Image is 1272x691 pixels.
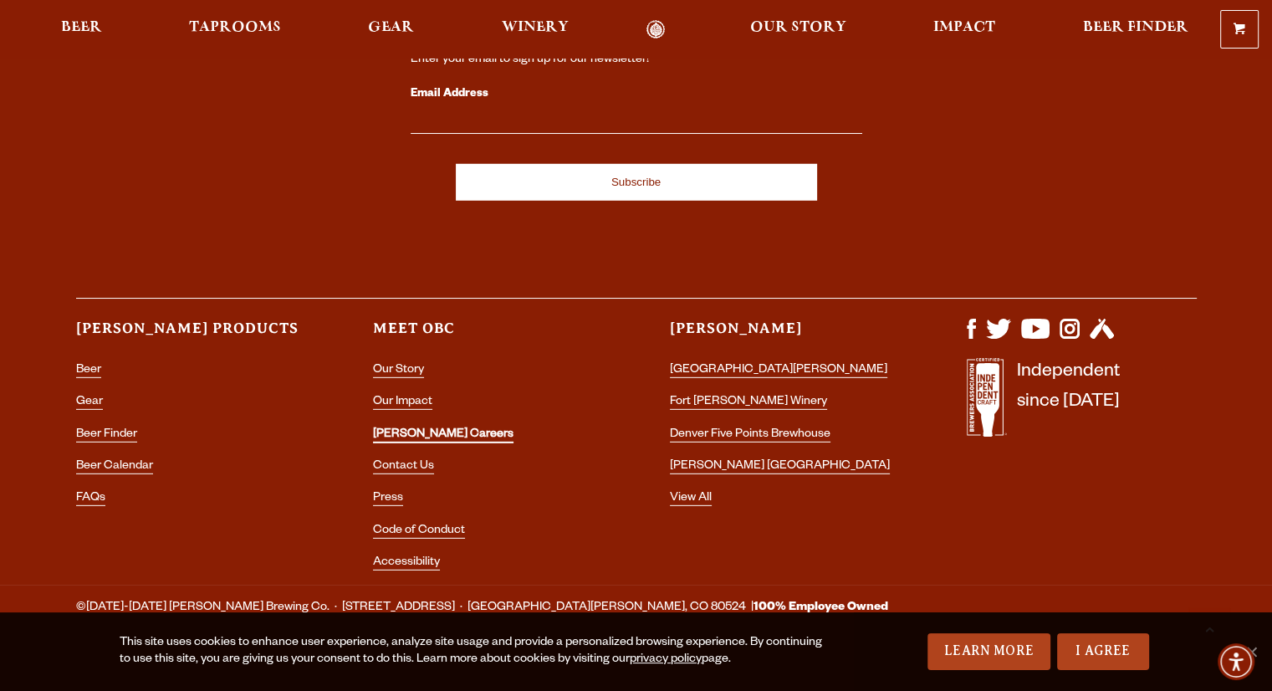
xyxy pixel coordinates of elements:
a: Visit us on Untappd [1090,330,1114,344]
div: This site uses cookies to enhance user experience, analyze site usage and provide a personalized ... [120,635,833,668]
a: Visit us on YouTube [1021,330,1050,344]
a: Visit us on Instagram [1060,330,1080,344]
span: Our Story [750,21,846,34]
h3: [PERSON_NAME] [670,319,900,353]
label: Email Address [411,84,862,105]
strong: 100% Employee Owned [753,601,888,615]
a: Contact Us [373,460,434,474]
a: Our Story [739,20,857,39]
a: Learn More [927,633,1050,670]
a: Scroll to top [1188,607,1230,649]
a: Denver Five Points Brewhouse [670,428,830,443]
span: ©[DATE]-[DATE] [PERSON_NAME] Brewing Co. · [STREET_ADDRESS] · [GEOGRAPHIC_DATA][PERSON_NAME], CO ... [76,597,888,619]
a: [PERSON_NAME] Careers [373,428,513,443]
a: Gear [357,20,425,39]
p: Independent since [DATE] [1017,358,1120,446]
a: Accessibility [373,556,440,571]
span: Beer Finder [1082,21,1188,34]
a: Code of Conduct [373,525,465,539]
a: Taprooms [178,20,292,39]
div: Enter your email to sign up for our newsletter! [411,52,862,69]
a: Gear [76,396,103,410]
a: Beer Finder [1071,20,1198,39]
a: Fort [PERSON_NAME] Winery [670,396,827,410]
h3: [PERSON_NAME] Products [76,319,306,353]
a: I Agree [1057,633,1149,670]
h3: Meet OBC [373,319,603,353]
a: Winery [491,20,580,39]
a: View All [670,492,712,506]
a: Visit us on X (formerly Twitter) [986,330,1011,344]
span: Gear [368,21,414,34]
span: Winery [502,21,569,34]
div: Accessibility Menu [1218,643,1254,680]
a: Odell Home [625,20,687,39]
a: Impact [922,20,1006,39]
a: Beer [76,364,101,378]
a: Beer [50,20,113,39]
a: FAQs [76,492,105,506]
a: Press [373,492,403,506]
span: Taprooms [189,21,281,34]
a: Our Impact [373,396,432,410]
span: Impact [933,21,995,34]
span: Beer [61,21,102,34]
input: Subscribe [456,164,817,201]
a: [GEOGRAPHIC_DATA][PERSON_NAME] [670,364,887,378]
a: Visit us on Facebook [967,330,976,344]
a: [PERSON_NAME] [GEOGRAPHIC_DATA] [670,460,890,474]
a: Beer Finder [76,428,137,443]
a: Beer Calendar [76,460,153,474]
a: privacy policy [630,653,702,667]
a: Our Story [373,364,424,378]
